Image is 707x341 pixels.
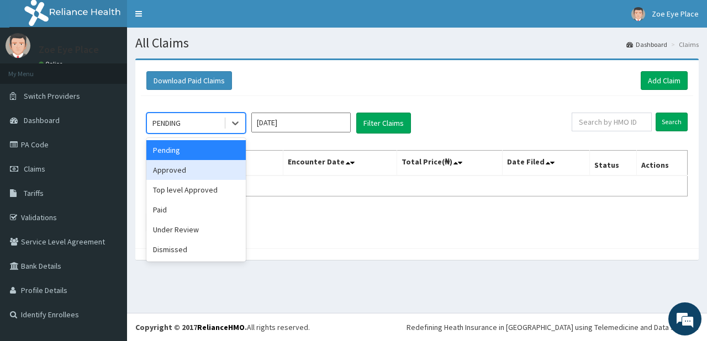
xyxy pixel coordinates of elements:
[24,188,44,198] span: Tariffs
[356,113,411,134] button: Filter Claims
[636,151,687,176] th: Actions
[135,36,699,50] h1: All Claims
[589,151,636,176] th: Status
[6,33,30,58] img: User Image
[197,322,245,332] a: RelianceHMO
[631,7,645,21] img: User Image
[152,118,181,129] div: PENDING
[572,113,652,131] input: Search by HMO ID
[668,40,699,49] li: Claims
[181,6,208,32] div: Minimize live chat window
[626,40,667,49] a: Dashboard
[146,239,246,259] div: Dismissed
[146,220,246,239] div: Under Review
[39,45,99,55] p: Zoe Eye Place
[502,151,589,176] th: Date Filed
[24,115,60,125] span: Dashboard
[146,180,246,200] div: Top level Approved
[652,9,699,19] span: Zoe Eye Place
[146,140,246,160] div: Pending
[251,113,351,132] input: Select Month and Year
[641,71,688,90] a: Add Claim
[39,60,65,68] a: Online
[135,322,247,332] strong: Copyright © 2017 .
[24,91,80,101] span: Switch Providers
[283,151,397,176] th: Encounter Date
[57,62,186,76] div: Chat with us now
[146,71,232,90] button: Download Paid Claims
[407,322,699,333] div: Redefining Heath Insurance in [GEOGRAPHIC_DATA] using Telemedicine and Data Science!
[20,55,45,83] img: d_794563401_company_1708531726252_794563401
[146,160,246,180] div: Approved
[24,164,45,174] span: Claims
[656,113,688,131] input: Search
[397,151,502,176] th: Total Price(₦)
[64,101,152,212] span: We're online!
[146,200,246,220] div: Paid
[127,313,707,341] footer: All rights reserved.
[6,225,210,264] textarea: Type your message and hit 'Enter'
